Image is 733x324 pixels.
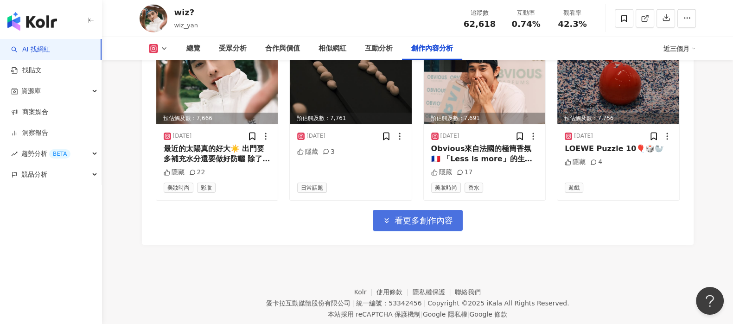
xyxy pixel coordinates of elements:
[11,128,48,138] a: 洞察報告
[511,19,540,29] span: 0.74%
[423,299,426,307] span: |
[352,299,354,307] span: |
[219,43,247,54] div: 受眾分析
[306,132,325,140] div: [DATE]
[328,309,507,320] span: 本站採用 reCAPTCHA 保護機制
[431,183,461,193] span: 美妝時尚
[464,19,496,29] span: 62,618
[486,299,502,307] a: iKala
[186,43,200,54] div: 總覽
[156,113,278,124] div: 預估觸及數：7,666
[365,43,393,54] div: 互動分析
[197,183,216,193] span: 彩妝
[21,143,70,164] span: 趨勢分析
[323,147,335,157] div: 3
[174,6,198,18] div: wiz?
[290,42,412,124] div: post-image預估觸及數：7,761
[11,45,50,54] a: searchAI 找網紅
[431,144,538,165] div: Obvious來自法國的極簡香氛🇫🇷 「Less is more」的生活哲學，用純粹香氣陪伴日常。 透明瓶身＋再生軟木蓋，設計可補充，永續又有質感。 每款香味乾淨直接，沒負擔、不做作，剛剛好！🦭...
[424,42,546,124] div: post-image商業合作預估觸及數：7,691
[354,288,376,296] a: Kolr
[557,42,679,124] img: post-image
[574,132,593,140] div: [DATE]
[462,8,497,18] div: 追蹤數
[427,299,569,307] div: Copyright © 2025 All Rights Reserved.
[297,147,318,157] div: 隱藏
[356,299,421,307] div: 統一編號：53342456
[7,12,57,31] img: logo
[164,183,193,193] span: 美妝時尚
[431,168,452,177] div: 隱藏
[21,81,41,102] span: 資源庫
[373,210,463,231] button: 看更多創作內容
[290,113,412,124] div: 預估觸及數：7,761
[557,113,679,124] div: 預估觸及數：7,756
[11,108,48,117] a: 商案媒合
[319,43,346,54] div: 相似網紅
[557,42,679,124] div: post-image預估觸及數：7,756
[290,42,412,124] img: post-image
[174,22,198,29] span: wiz_yan
[11,66,42,75] a: 找貼文
[555,8,590,18] div: 觀看率
[565,183,583,193] span: 遊戲
[558,19,586,29] span: 42.3%
[663,41,696,56] div: 近三個月
[156,42,278,124] div: post-image商業合作預估觸及數：7,666
[140,5,167,32] img: KOL Avatar
[11,151,18,157] span: rise
[424,42,546,124] img: post-image
[49,149,70,159] div: BETA
[421,311,423,318] span: |
[457,168,473,177] div: 17
[164,144,271,165] div: 最近的太陽真的好大☀️ 出門要多補充水分還要做好防曬 除了擦的防曬，[DATE]要來推薦物理防曬是來自 @pazzo 的UNISEX抗UV輕量防曬外套🦭 這件防曬外套輕量、防潑水機能面料、SPF...
[509,8,544,18] div: 互動率
[376,288,413,296] a: 使用條款
[465,183,483,193] span: 香水
[395,216,453,226] span: 看更多創作內容
[565,144,672,154] div: LOEWE Puzzle 10🎈🎲🦭
[411,43,453,54] div: 創作內容分析
[164,168,185,177] div: 隱藏
[173,132,192,140] div: [DATE]
[467,311,470,318] span: |
[423,311,467,318] a: Google 隱私權
[265,43,300,54] div: 合作與價值
[266,299,350,307] div: 愛卡拉互動媒體股份有限公司
[424,113,546,124] div: 預估觸及數：7,691
[696,287,724,315] iframe: Help Scout Beacon - Open
[590,158,602,167] div: 4
[189,168,205,177] div: 22
[455,288,481,296] a: 聯絡我們
[156,42,278,124] img: post-image
[469,311,507,318] a: Google 條款
[297,183,327,193] span: 日常話題
[21,164,47,185] span: 競品分析
[440,132,459,140] div: [DATE]
[565,158,586,167] div: 隱藏
[413,288,455,296] a: 隱私權保護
